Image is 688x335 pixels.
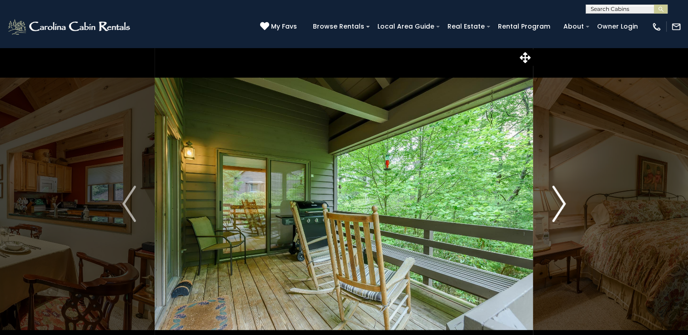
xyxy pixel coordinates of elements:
[652,22,662,32] img: phone-regular-white.png
[559,20,588,34] a: About
[443,20,489,34] a: Real Estate
[308,20,369,34] a: Browse Rentals
[122,186,136,222] img: arrow
[373,20,439,34] a: Local Area Guide
[7,18,133,36] img: White-1-2.png
[260,22,299,32] a: My Favs
[271,22,297,31] span: My Favs
[593,20,643,34] a: Owner Login
[493,20,555,34] a: Rental Program
[552,186,566,222] img: arrow
[671,22,681,32] img: mail-regular-white.png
